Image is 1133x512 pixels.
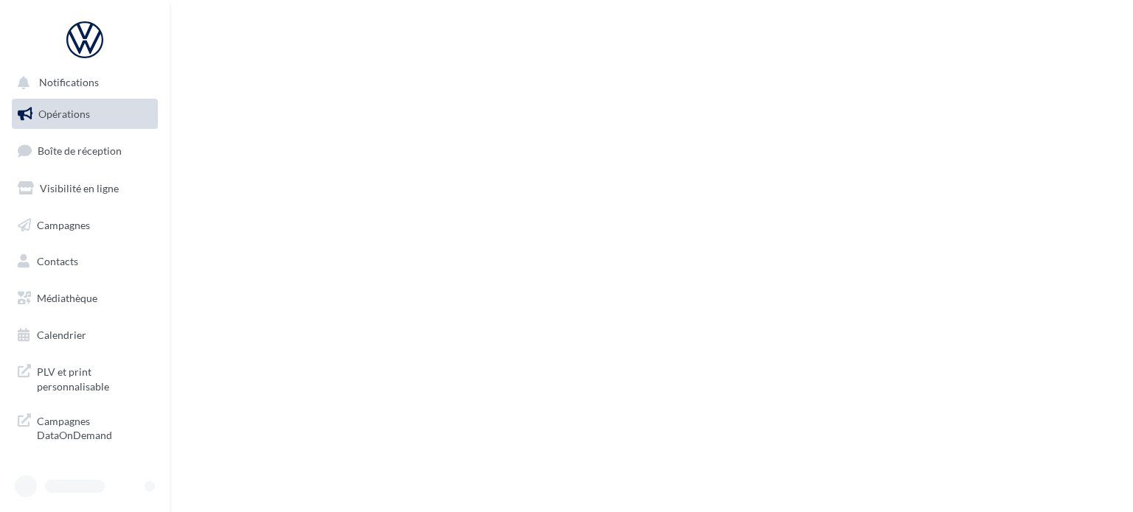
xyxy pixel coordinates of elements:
span: Opérations [38,108,90,120]
a: Opérations [9,99,161,130]
a: Médiathèque [9,283,161,314]
span: Calendrier [37,329,86,341]
span: Médiathèque [37,292,97,304]
span: Campagnes DataOnDemand [37,411,152,443]
a: Boîte de réception [9,135,161,166]
span: Campagnes [37,218,90,231]
a: Calendrier [9,320,161,351]
span: Boîte de réception [38,144,122,157]
a: Visibilité en ligne [9,173,161,204]
span: PLV et print personnalisable [37,362,152,393]
span: Visibilité en ligne [40,182,119,194]
span: Contacts [37,255,78,267]
a: Campagnes DataOnDemand [9,405,161,449]
a: Campagnes [9,210,161,241]
a: PLV et print personnalisable [9,356,161,399]
a: Contacts [9,246,161,277]
span: Notifications [39,77,99,89]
